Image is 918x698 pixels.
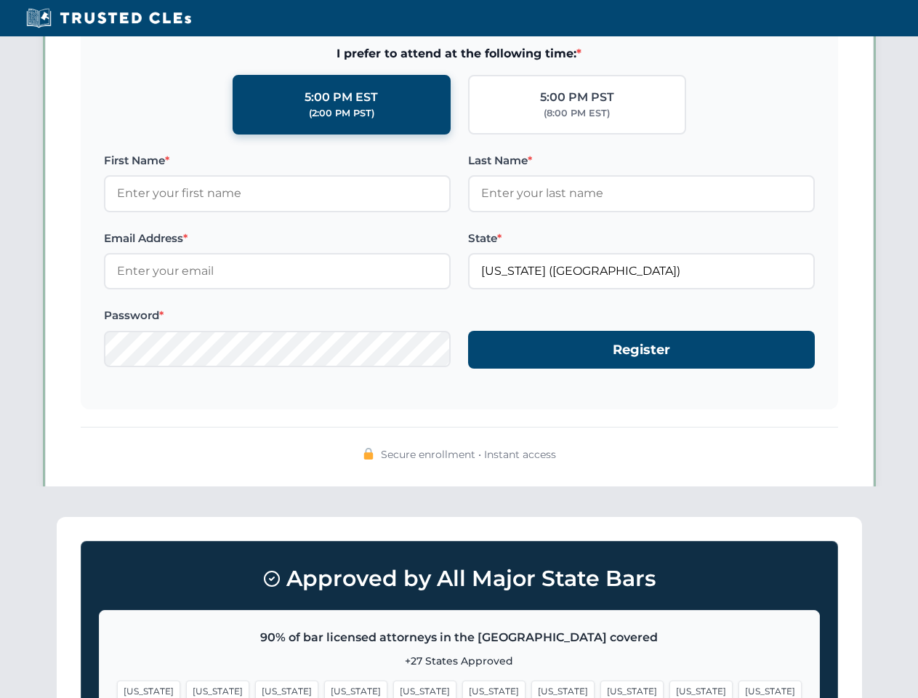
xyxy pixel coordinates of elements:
[117,628,802,647] p: 90% of bar licensed attorneys in the [GEOGRAPHIC_DATA] covered
[22,7,196,29] img: Trusted CLEs
[468,175,815,212] input: Enter your last name
[99,559,820,598] h3: Approved by All Major State Bars
[104,230,451,247] label: Email Address
[104,253,451,289] input: Enter your email
[363,448,374,460] img: 🔒
[104,175,451,212] input: Enter your first name
[468,331,815,369] button: Register
[104,152,451,169] label: First Name
[468,253,815,289] input: California (CA)
[468,230,815,247] label: State
[381,446,556,462] span: Secure enrollment • Instant access
[117,653,802,669] p: +27 States Approved
[540,88,614,107] div: 5:00 PM PST
[305,88,378,107] div: 5:00 PM EST
[468,152,815,169] label: Last Name
[104,307,451,324] label: Password
[309,106,374,121] div: (2:00 PM PST)
[544,106,610,121] div: (8:00 PM EST)
[104,44,815,63] span: I prefer to attend at the following time:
